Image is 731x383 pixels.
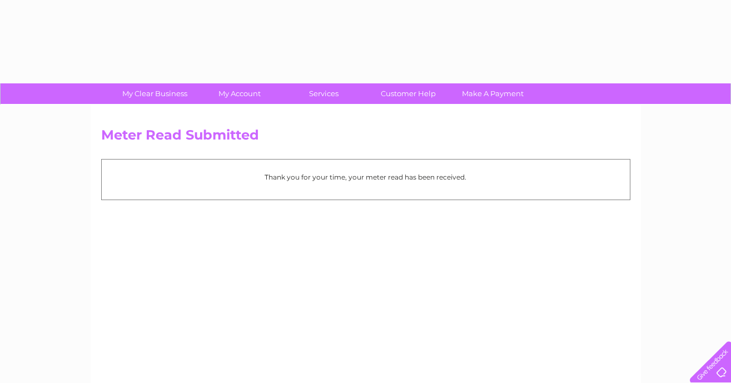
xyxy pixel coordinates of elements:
[109,83,201,104] a: My Clear Business
[447,83,539,104] a: Make A Payment
[107,172,624,182] p: Thank you for your time, your meter read has been received.
[101,127,630,148] h2: Meter Read Submitted
[193,83,285,104] a: My Account
[278,83,370,104] a: Services
[362,83,454,104] a: Customer Help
